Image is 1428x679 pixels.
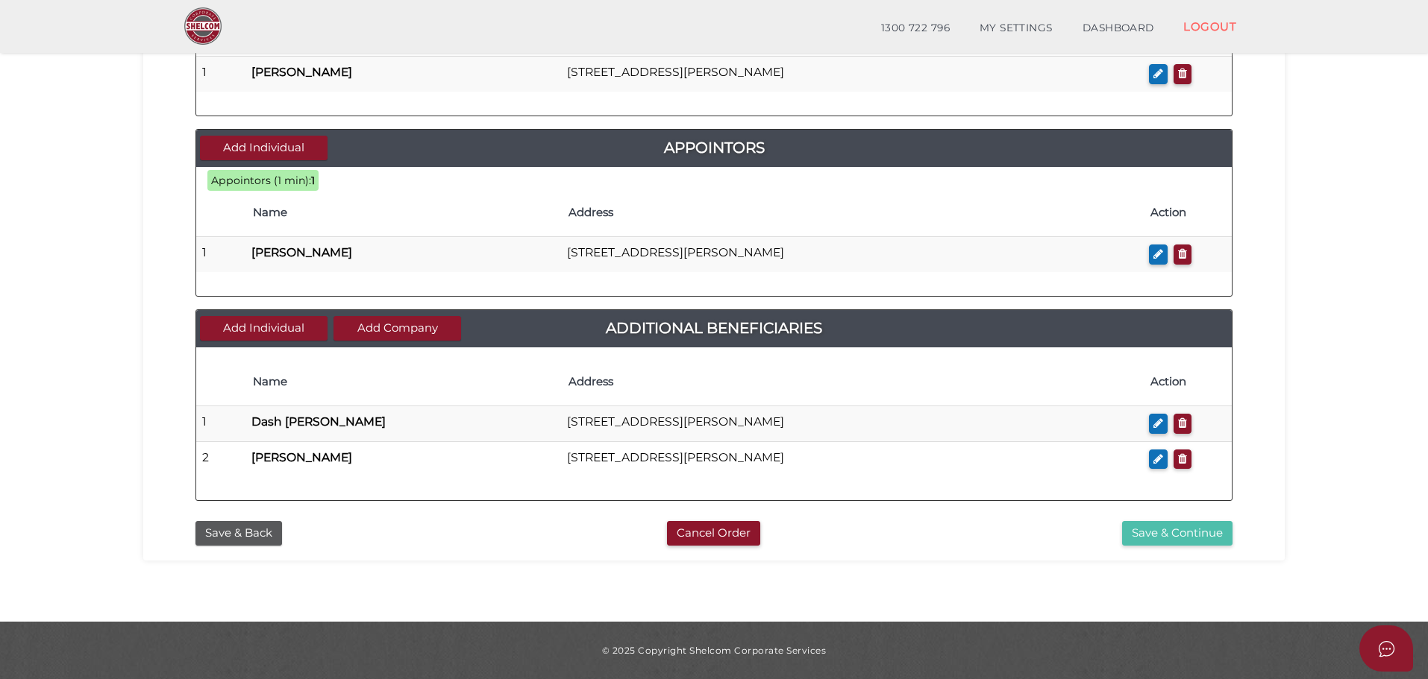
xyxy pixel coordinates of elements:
[965,13,1068,43] a: MY SETTINGS
[251,450,352,464] b: [PERSON_NAME]
[561,406,1143,442] td: [STREET_ADDRESS][PERSON_NAME]
[1168,11,1251,42] a: LOGOUT
[200,316,328,341] button: Add Individual
[569,206,1136,219] h4: Address
[196,316,1232,340] a: Additional Beneficiaries
[1150,206,1224,219] h4: Action
[1359,625,1413,672] button: Open asap
[253,206,554,219] h4: Name
[253,376,554,388] h4: Name
[1122,521,1233,546] button: Save & Continue
[196,136,1232,160] a: Appointors
[561,237,1143,272] td: [STREET_ADDRESS][PERSON_NAME]
[196,237,245,272] td: 1
[311,174,315,187] b: 1
[1150,376,1224,388] h4: Action
[251,65,352,79] b: [PERSON_NAME]
[200,136,328,160] button: Add Individual
[211,174,311,187] span: Appointors (1 min):
[561,57,1143,92] td: [STREET_ADDRESS][PERSON_NAME]
[333,316,461,341] button: Add Company
[561,441,1143,476] td: [STREET_ADDRESS][PERSON_NAME]
[154,644,1274,657] div: © 2025 Copyright Shelcom Corporate Services
[251,414,386,429] b: Dash [PERSON_NAME]
[569,376,1136,388] h4: Address
[196,57,245,92] td: 1
[866,13,965,43] a: 1300 722 796
[1068,13,1169,43] a: DASHBOARD
[196,406,245,442] td: 1
[195,521,282,546] button: Save & Back
[667,521,760,546] button: Cancel Order
[196,441,245,476] td: 2
[251,245,352,259] b: [PERSON_NAME]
